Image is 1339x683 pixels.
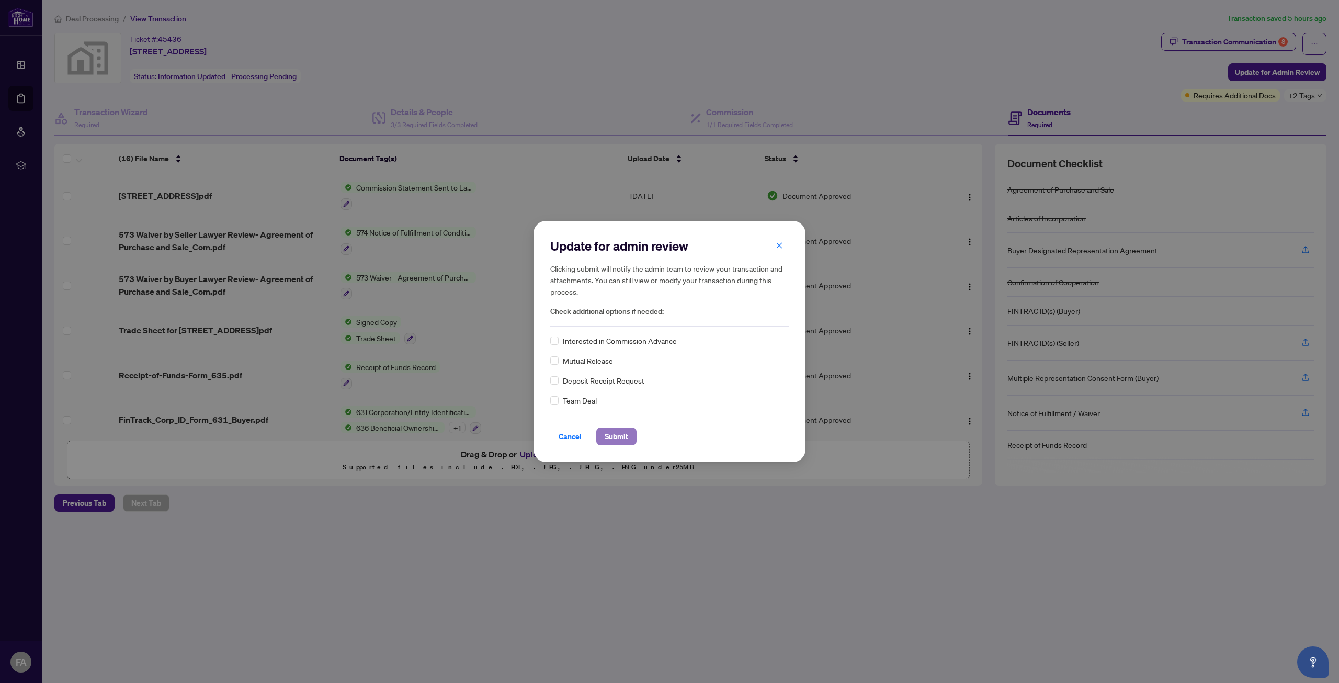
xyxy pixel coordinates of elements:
[563,375,644,386] span: Deposit Receipt Request
[1297,646,1329,678] button: Open asap
[550,238,789,254] h2: Update for admin review
[559,428,582,445] span: Cancel
[563,395,597,406] span: Team Deal
[550,263,789,297] h5: Clicking submit will notify the admin team to review your transaction and attachments. You can st...
[596,428,637,445] button: Submit
[605,428,628,445] span: Submit
[563,355,613,366] span: Mutual Release
[550,306,789,318] span: Check additional options if needed:
[550,428,590,445] button: Cancel
[776,242,783,249] span: close
[563,335,677,346] span: Interested in Commission Advance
